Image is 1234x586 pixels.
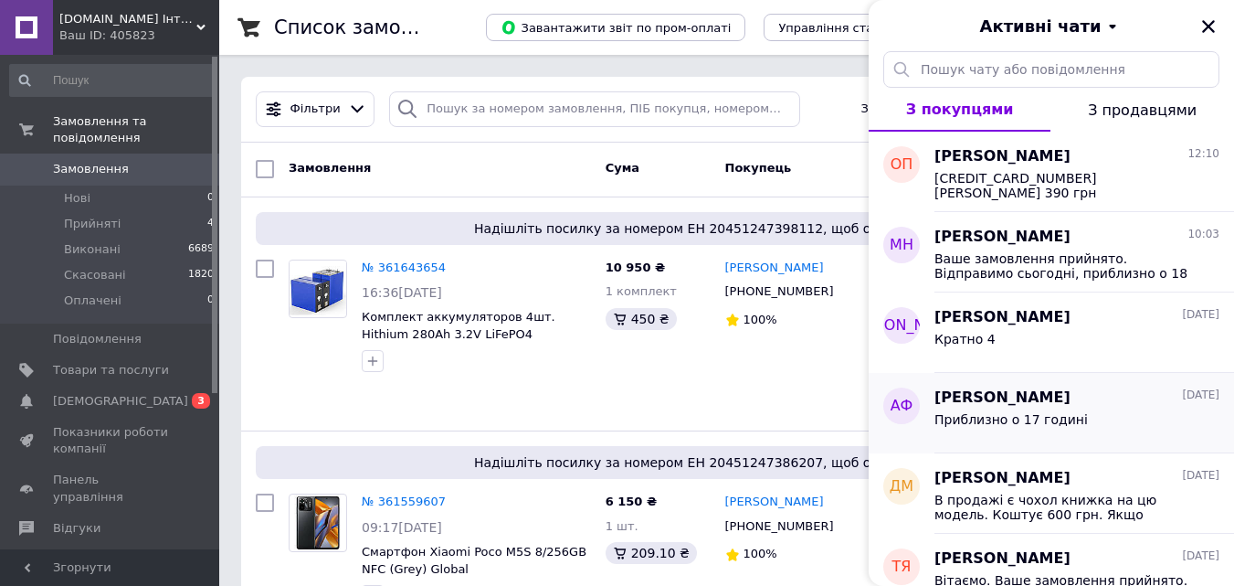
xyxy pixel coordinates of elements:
span: [DEMOGRAPHIC_DATA] [53,393,188,410]
span: Замовлення [289,161,371,175]
span: Ankerok.com.ua Інтернет-магазин [59,11,196,27]
span: Кратно 4 [934,332,996,346]
button: Закрити [1197,16,1219,37]
span: З продавцями [1088,101,1197,119]
span: Панель управління [53,472,169,505]
span: ОП [891,154,913,176]
img: Фото товару [294,495,341,551]
span: 0 [207,293,214,309]
span: 4 [207,216,214,232]
span: 09:17[DATE] [362,520,442,535]
span: ТЯ [892,557,912,578]
button: Завантажити звіт по пром-оплаті [486,14,745,41]
span: 100% [744,313,777,326]
a: Фото товару [289,494,347,552]
a: [PERSON_NAME] [725,260,824,277]
span: [DATE] [1182,388,1219,403]
span: Надішліть посилку за номером ЕН 20451247386207, щоб отримати оплату [263,453,1190,472]
span: Замовлення [53,161,129,177]
span: Виконані [64,241,121,258]
input: Пошук за номером замовлення, ПІБ покупця, номером телефону, Email, номером накладної [389,91,799,127]
span: 10 950 ₴ [606,261,665,274]
span: Управління статусами [778,21,918,35]
img: Фото товару [290,261,346,314]
button: Управління статусами [764,14,933,41]
span: МН [890,235,913,256]
span: Надішліть посилку за номером ЕН 20451247398112, щоб отримати оплату [263,219,1190,238]
span: 10:03 [1187,227,1219,242]
span: Фільтри [290,101,341,118]
span: Ваше замовлення прийнято. Відправимо сьогодні, приблизно о 18 годині [934,251,1194,281]
div: [PHONE_NUMBER] [722,515,838,538]
div: 209.10 ₴ [606,542,697,564]
span: 0 [207,190,214,207]
button: [PERSON_NAME][PERSON_NAME][DATE]Кратно 4 [869,293,1234,373]
span: 16:36[DATE] [362,285,442,300]
span: Товари та послуги [53,362,169,378]
a: № 361643654 [362,261,446,274]
button: ОП[PERSON_NAME]12:10[CREDIT_CARD_NUMBER] [PERSON_NAME] 390 грн [869,132,1234,212]
span: [PERSON_NAME] [841,315,963,336]
span: [DATE] [1182,307,1219,323]
span: Збережені фільтри: [860,101,985,118]
span: [PERSON_NAME] [934,227,1071,248]
span: Приблизно о 17 годині [934,412,1088,427]
input: Пошук [9,64,216,97]
span: Завантажити звіт по пром-оплаті [501,19,731,36]
a: № 361559607 [362,495,446,508]
span: Нові [64,190,90,207]
button: З покупцями [869,88,1050,132]
span: ДМ [890,476,913,497]
span: Повідомлення [53,331,142,347]
span: Cума [606,161,639,175]
a: [PERSON_NAME] [725,494,824,511]
span: 1 шт. [606,519,638,533]
span: [PERSON_NAME] [934,549,1071,570]
span: [PERSON_NAME] [934,468,1071,489]
input: Пошук чату або повідомлення [883,51,1219,88]
span: В продажі є чохол книжка на цю модель. Коштує 600 грн. Якщо бажаєте, можемо додати до замовлення [934,493,1194,522]
span: Показники роботи компанії [53,424,169,457]
span: [DATE] [1182,468,1219,484]
button: З продавцями [1050,88,1234,132]
button: АФ[PERSON_NAME][DATE]Приблизно о 17 годині [869,373,1234,453]
button: ДМ[PERSON_NAME][DATE]В продажі є чохол книжка на цю модель. Коштує 600 грн. Якщо бажаєте, можемо ... [869,453,1234,534]
span: 6 150 ₴ [606,495,657,508]
span: [PERSON_NAME] [934,146,1071,167]
span: Активні чати [979,15,1101,38]
h1: Список замовлень [274,16,459,38]
span: [PERSON_NAME] [934,388,1071,409]
span: Замовлення та повідомлення [53,113,219,146]
span: Прийняті [64,216,121,232]
span: 100% [744,547,777,560]
span: Відгуки [53,520,100,537]
span: 6689 [188,241,214,258]
span: АФ [891,396,913,417]
a: Фото товару [289,260,347,318]
button: Активні чати [920,15,1183,38]
span: [PERSON_NAME] [934,307,1071,328]
span: Оплачені [64,293,121,309]
span: Скасовані [64,267,126,283]
span: 12:10 [1187,146,1219,162]
button: МН[PERSON_NAME]10:03Ваше замовлення прийнято. Відправимо сьогодні, приблизно о 18 годині [869,212,1234,293]
div: 450 ₴ [606,308,677,330]
span: 1820 [188,267,214,283]
a: Смартфон Xiaomi Poco M5S 8/256GB NFC (Grey) Global [362,545,586,576]
a: Комплект аккумуляторов 4шт. Hithium 280Ah 3.2V LiFePO4 [362,310,555,341]
span: Покупець [725,161,792,175]
div: Ваш ID: 405823 [59,27,219,44]
span: 1 комплект [606,284,677,298]
span: [DATE] [1182,549,1219,564]
span: 3 [192,393,210,409]
span: З покупцями [906,101,1014,118]
span: [CREDIT_CARD_NUMBER] [PERSON_NAME] 390 грн [934,171,1194,200]
div: [PHONE_NUMBER] [722,280,838,304]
